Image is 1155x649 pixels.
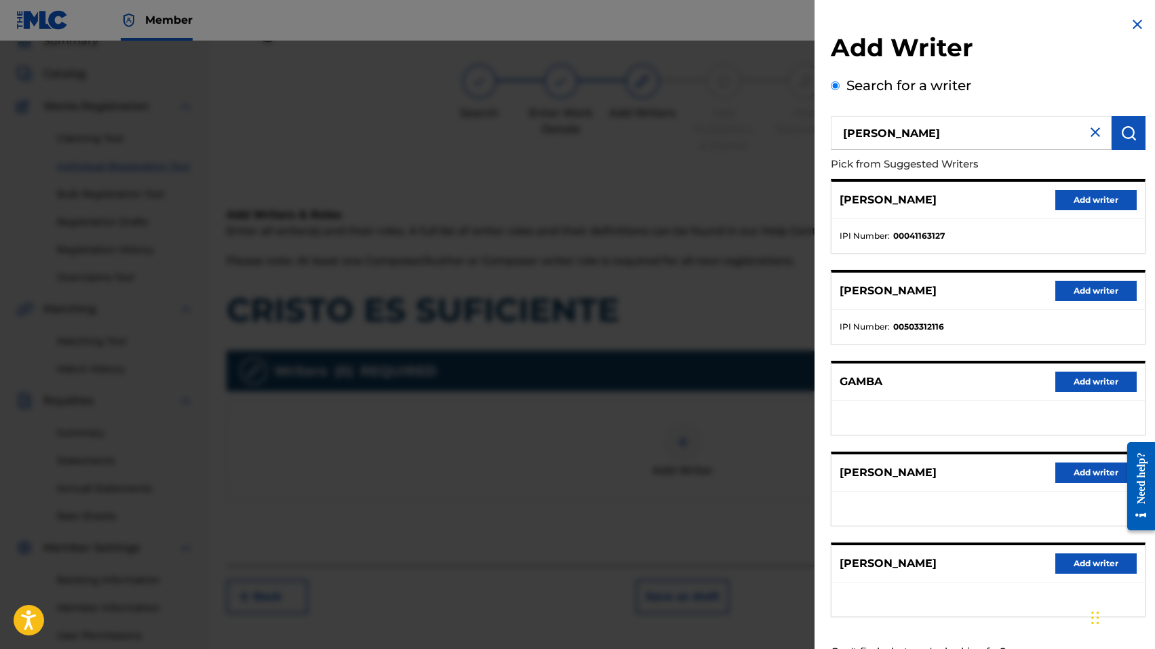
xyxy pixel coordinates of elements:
h2: Add Writer [831,33,1146,67]
button: Add writer [1055,190,1137,210]
p: Pick from Suggested Writers [831,150,1068,179]
button: Add writer [1055,281,1137,301]
img: MLC Logo [16,10,68,30]
p: [PERSON_NAME] [840,465,937,481]
button: Add writer [1055,372,1137,392]
input: Search writer's name or IPI Number [831,116,1112,150]
img: Search Works [1120,125,1137,141]
p: [PERSON_NAME] [840,192,937,208]
div: Widget de chat [1087,584,1155,649]
button: Add writer [1055,463,1137,483]
p: [PERSON_NAME] [840,555,937,572]
span: Member [145,12,193,28]
p: [PERSON_NAME] [840,283,937,299]
img: close [1087,124,1103,140]
span: IPI Number : [840,321,890,333]
div: Arrastrar [1091,597,1099,638]
img: Top Rightsholder [121,12,137,28]
span: IPI Number : [840,230,890,242]
button: Add writer [1055,553,1137,574]
iframe: Chat Widget [1087,584,1155,649]
strong: 00503312116 [893,321,944,333]
strong: 00041163127 [893,230,945,242]
iframe: Resource Center [1117,431,1155,540]
label: Search for a writer [846,77,971,94]
p: GAMBA [840,374,882,390]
